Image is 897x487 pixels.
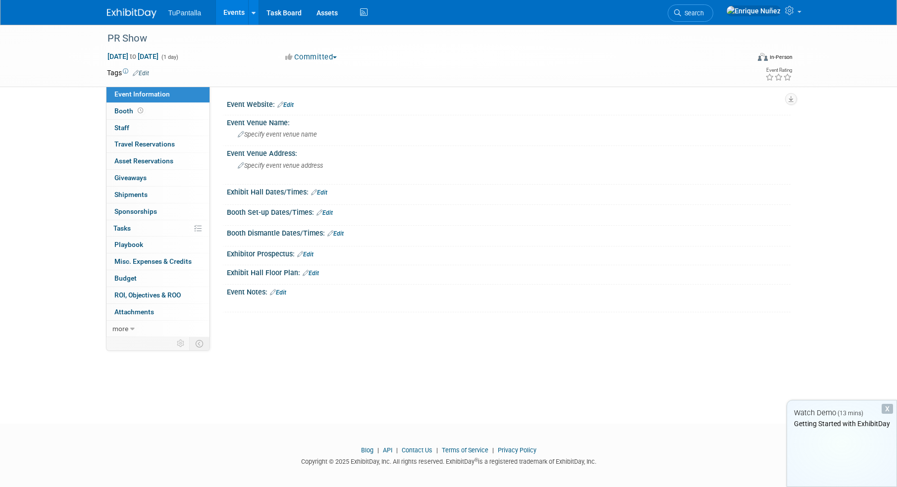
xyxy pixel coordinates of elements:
span: Specify event venue address [238,162,323,169]
a: Edit [317,209,333,216]
span: Misc. Expenses & Credits [114,257,192,265]
span: [DATE] [DATE] [107,52,159,61]
div: Event Format [691,51,793,66]
span: Travel Reservations [114,140,175,148]
span: ROI, Objectives & ROO [114,291,181,299]
div: Exhibit Hall Floor Plan: [227,265,791,278]
div: Dismiss [882,404,893,414]
a: Misc. Expenses & Credits [106,253,210,270]
div: Event Website: [227,97,791,110]
span: | [394,446,400,454]
a: Attachments [106,304,210,320]
a: Tasks [106,220,210,237]
div: Event Venue Address: [227,146,791,158]
span: Specify event venue name [238,131,317,138]
span: Search [681,9,704,17]
img: Format-Inperson.png [758,53,768,61]
div: Watch Demo [787,408,897,418]
div: Getting Started with ExhibitDay [787,419,897,429]
a: Search [668,4,713,22]
a: Staff [106,120,210,136]
a: ROI, Objectives & ROO [106,287,210,303]
a: Edit [327,230,344,237]
td: Personalize Event Tab Strip [172,337,190,350]
a: Contact Us [402,446,432,454]
span: Giveaways [114,174,147,182]
a: Travel Reservations [106,136,210,152]
a: Booth [106,103,210,119]
a: Edit [297,251,314,258]
span: Budget [114,274,137,282]
td: Toggle Event Tabs [189,337,210,350]
button: Committed [282,52,341,62]
a: Sponsorships [106,203,210,220]
a: API [383,446,392,454]
a: Asset Reservations [106,153,210,169]
a: Edit [303,270,319,277]
img: ExhibitDay [107,8,157,18]
span: Tasks [113,224,131,232]
a: Giveaways [106,170,210,186]
div: Booth Set-up Dates/Times: [227,205,791,218]
a: Edit [133,70,149,77]
a: Terms of Service [442,446,488,454]
span: Shipments [114,191,148,198]
span: Booth [114,107,145,115]
span: Staff [114,124,129,132]
span: Playbook [114,241,143,248]
a: Budget [106,270,210,287]
span: Booth not reserved yet [136,107,145,114]
div: Event Venue Name: [227,115,791,128]
span: | [434,446,440,454]
span: to [128,52,138,60]
div: Booth Dismantle Dates/Times: [227,226,791,239]
sup: ® [475,457,478,463]
span: | [490,446,496,454]
a: Edit [270,289,286,296]
div: Exhibit Hall Dates/Times: [227,185,791,197]
span: Asset Reservations [114,157,173,165]
span: Sponsorships [114,207,157,215]
span: Attachments [114,308,154,316]
div: Exhibitor Prospectus: [227,246,791,259]
a: Shipments [106,187,210,203]
td: Tags [107,68,149,78]
a: Edit [311,189,327,196]
a: Playbook [106,237,210,253]
a: more [106,321,210,337]
div: Event Notes: [227,285,791,297]
a: Event Information [106,86,210,102]
a: Blog [361,446,373,454]
span: (13 mins) [838,410,863,417]
span: TuPantalla [168,9,201,17]
span: (1 day) [160,54,178,60]
img: Enrique Nuñez [726,5,781,16]
div: In-Person [769,53,792,61]
div: PR Show [104,30,735,48]
span: Event Information [114,90,170,98]
a: Edit [277,101,294,108]
span: more [112,325,128,333]
div: Event Rating [765,68,792,73]
a: Privacy Policy [498,446,536,454]
span: | [375,446,381,454]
